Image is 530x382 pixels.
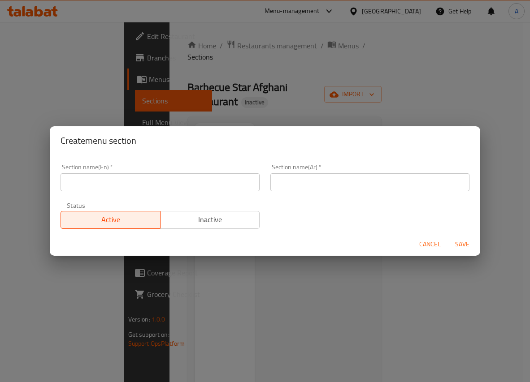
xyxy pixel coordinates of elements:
span: Inactive [164,213,256,226]
input: Please enter section name(ar) [270,173,469,191]
h2: Create menu section [61,133,469,148]
span: Save [452,239,473,250]
button: Cancel [416,236,444,253]
input: Please enter section name(en) [61,173,260,191]
button: Inactive [160,211,260,229]
button: Save [448,236,477,253]
span: Active [65,213,157,226]
button: Active [61,211,161,229]
span: Cancel [419,239,441,250]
